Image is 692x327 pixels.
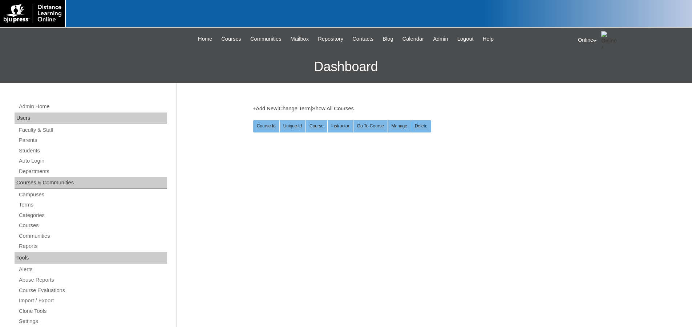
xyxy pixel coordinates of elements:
u: Course Id [257,123,276,128]
a: Contacts [349,35,377,43]
a: Show All Courses [312,106,354,111]
a: Categories [18,211,167,220]
a: Repository [314,35,347,43]
span: Contacts [352,35,373,43]
div: Online [578,31,685,49]
a: Calendar [399,35,428,43]
u: Instructor [331,123,349,128]
u: Course [309,123,324,128]
a: Help [479,35,497,43]
a: Clone Tools [18,307,167,316]
a: Admin Home [18,102,167,111]
h3: Dashboard [4,50,688,83]
img: logo-white.png [4,4,61,23]
a: Courses [218,35,245,43]
div: Users [15,113,167,124]
span: Home [198,35,212,43]
span: Mailbox [291,35,309,43]
span: Blog [383,35,393,43]
img: Online / Instructor [601,31,619,49]
a: Communities [18,232,167,241]
div: Tools [15,252,167,264]
a: Home [194,35,216,43]
a: Blog [379,35,397,43]
a: Alerts [18,265,167,274]
a: Terms [18,200,167,209]
a: Add New [256,106,277,111]
a: Courses [18,221,167,230]
div: + | | [253,105,612,113]
a: Admin [429,35,452,43]
a: Mailbox [287,35,313,43]
a: Course Evaluations [18,286,167,295]
a: Departments [18,167,167,176]
span: Courses [221,35,241,43]
u: Manage [392,123,407,128]
a: Settings [18,317,167,326]
a: Change Term [279,106,311,111]
u: Go To Course [357,123,384,128]
a: Import / Export [18,296,167,305]
span: Help [483,35,494,43]
a: Abuse Reports [18,275,167,285]
a: Logout [454,35,477,43]
span: Admin [433,35,448,43]
span: Logout [457,35,474,43]
a: Students [18,146,167,155]
u: Unique Id [283,123,302,128]
a: Campuses [18,190,167,199]
div: Courses & Communities [15,177,167,189]
a: Reports [18,242,167,251]
a: Communities [247,35,285,43]
a: Auto Login [18,156,167,165]
span: Repository [318,35,343,43]
u: Delete [415,123,428,128]
a: Faculty & Staff [18,126,167,135]
a: Parents [18,136,167,145]
span: Communities [250,35,282,43]
span: Calendar [402,35,424,43]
